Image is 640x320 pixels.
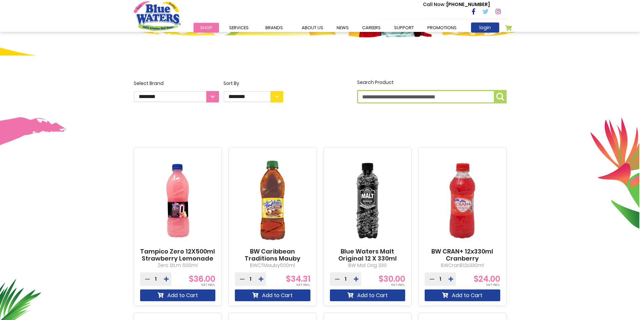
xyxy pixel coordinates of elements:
[235,153,310,248] img: BW Caribbean Traditions Mauby 12x500ml
[387,23,421,33] a: support
[425,289,500,301] button: Add to Cart
[189,273,215,284] span: $36.00
[474,273,500,284] span: $24.00
[471,22,499,33] a: login
[425,262,500,269] p: BWCranB12x330ml
[496,93,504,101] img: search-icon.png
[235,289,310,301] button: Add to Cart
[330,153,406,248] img: Blue Waters Malt Original 12 X 330ml
[223,91,283,102] select: Sort By
[140,262,216,269] p: Zero StLm 500ml
[134,91,219,102] select: Select Brand
[229,25,249,31] span: Services
[425,248,500,262] a: BW CRAN+ 12x330ml Cranberry
[425,153,500,248] img: BW CRAN+ 12x330ml Cranberry
[494,90,507,103] button: Search Product
[140,289,216,301] button: Add to Cart
[286,273,310,284] span: $34.31
[295,23,330,33] a: about us
[330,248,406,262] a: Blue Waters Malt Original 12 X 330ml
[423,1,446,8] span: Call Now :
[355,23,387,33] a: careers
[235,262,310,269] p: BWCTMauby500ml
[357,90,507,103] input: Search Product
[140,248,216,262] a: Tampico Zero 12X500ml Strawberry Lemonade
[330,289,406,301] button: Add to Cart
[140,153,216,248] img: Tampico Zero 12X500ml Strawberry Lemonade
[423,1,490,8] p: [PHONE_NUMBER]
[200,25,212,31] span: Shop
[330,262,406,269] p: BW Mal Orig 330
[357,79,507,103] label: Search Product
[223,80,283,87] div: Sort By
[235,248,310,270] a: BW Caribbean Traditions Mauby 12x500ml
[134,1,181,31] a: store logo
[134,80,219,102] label: Select Brand
[421,23,463,33] a: Promotions
[330,23,355,33] a: News
[379,273,405,284] span: $30.00
[265,25,283,31] span: Brands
